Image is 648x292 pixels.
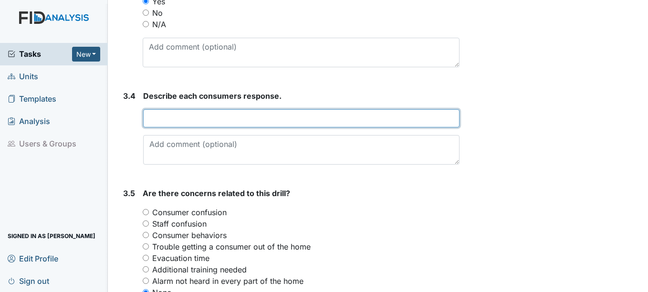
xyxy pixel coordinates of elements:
label: Staff confusion [152,218,207,229]
span: Templates [8,92,56,106]
span: Analysis [8,114,50,129]
input: N/A [143,21,149,27]
label: Alarm not heard in every part of the home [152,275,303,287]
input: Consumer behaviors [143,232,149,238]
span: Are there concerns related to this drill? [143,188,290,198]
a: Tasks [8,48,72,60]
label: No [152,7,163,19]
input: Consumer confusion [143,209,149,215]
input: Evacuation time [143,255,149,261]
span: Sign out [8,273,49,288]
input: Trouble getting a consumer out of the home [143,243,149,250]
input: Staff confusion [143,220,149,227]
span: Edit Profile [8,251,58,266]
span: Units [8,69,38,84]
label: 3.5 [123,188,135,199]
label: 3.4 [123,90,136,102]
span: Signed in as [PERSON_NAME] [8,229,95,243]
label: Additional training needed [152,264,247,275]
input: Additional training needed [143,266,149,272]
button: New [72,47,101,62]
span: Describe each consumers response. [143,91,282,101]
label: Consumer behaviors [152,229,227,241]
label: Evacuation time [152,252,209,264]
label: Trouble getting a consumer out of the home [152,241,311,252]
input: Alarm not heard in every part of the home [143,278,149,284]
label: N/A [152,19,166,30]
label: Consumer confusion [152,207,227,218]
input: No [143,10,149,16]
